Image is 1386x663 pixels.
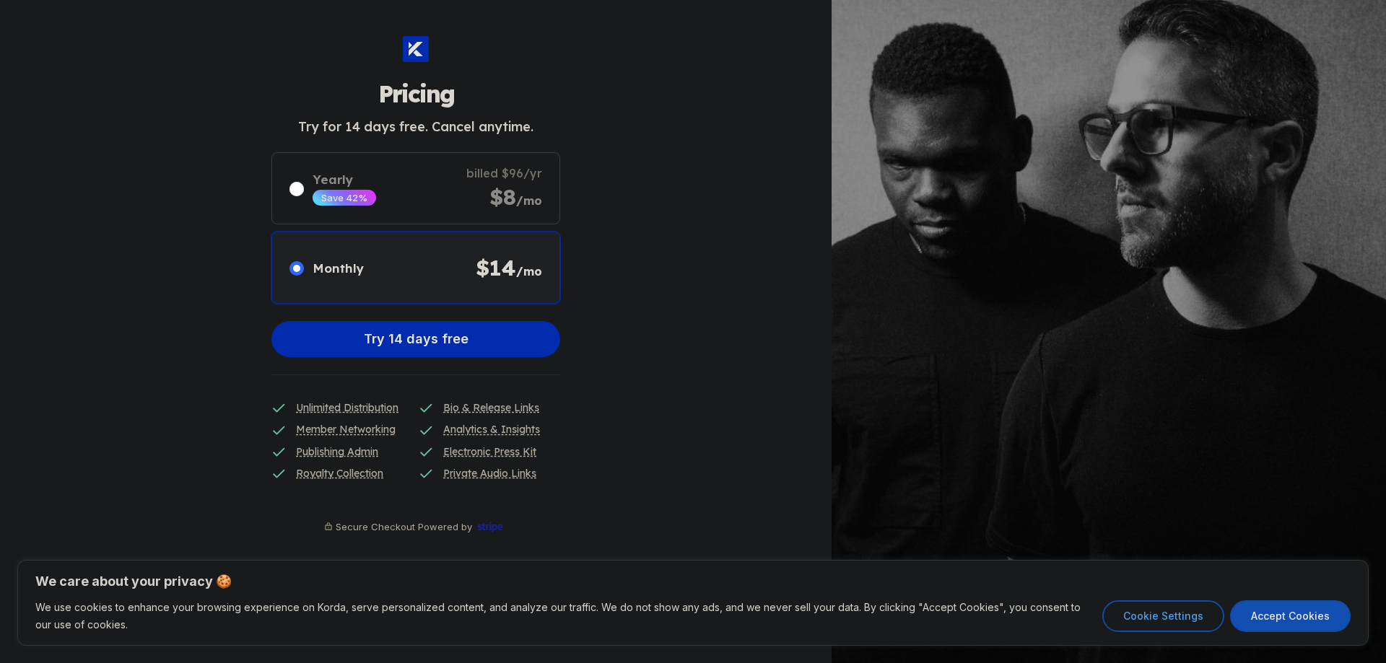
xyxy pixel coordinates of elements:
[296,400,398,416] div: Unlimited Distribution
[313,172,376,187] div: Yearly
[443,444,536,460] div: Electronic Press Kit
[516,193,542,208] span: /mo
[336,521,472,532] div: Secure Checkout Powered by
[443,465,536,481] div: Private Audio Links
[516,264,542,278] span: /mo
[1102,600,1224,632] button: Cookie Settings
[313,260,364,276] div: Monthly
[1230,600,1351,632] button: Accept Cookies
[364,325,468,354] div: Try 14 days free
[296,465,383,481] div: Royalty Collection
[321,192,367,203] div: Save 42%
[443,400,539,416] div: Bio & Release Links
[296,421,396,437] div: Member Networking
[35,573,1351,590] p: We care about your privacy 🍪
[476,254,542,281] div: $ 14
[443,421,540,437] div: Analytics & Insights
[466,166,542,180] div: billed $96/yr
[489,183,542,211] div: $8
[35,599,1091,633] p: We use cookies to enhance your browsing experience on Korda, serve personalized content, and anal...
[296,444,378,460] div: Publishing Admin
[378,79,454,108] h1: Pricing
[271,321,560,357] button: Try 14 days free
[298,118,533,135] h2: Try for 14 days free. Cancel anytime.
